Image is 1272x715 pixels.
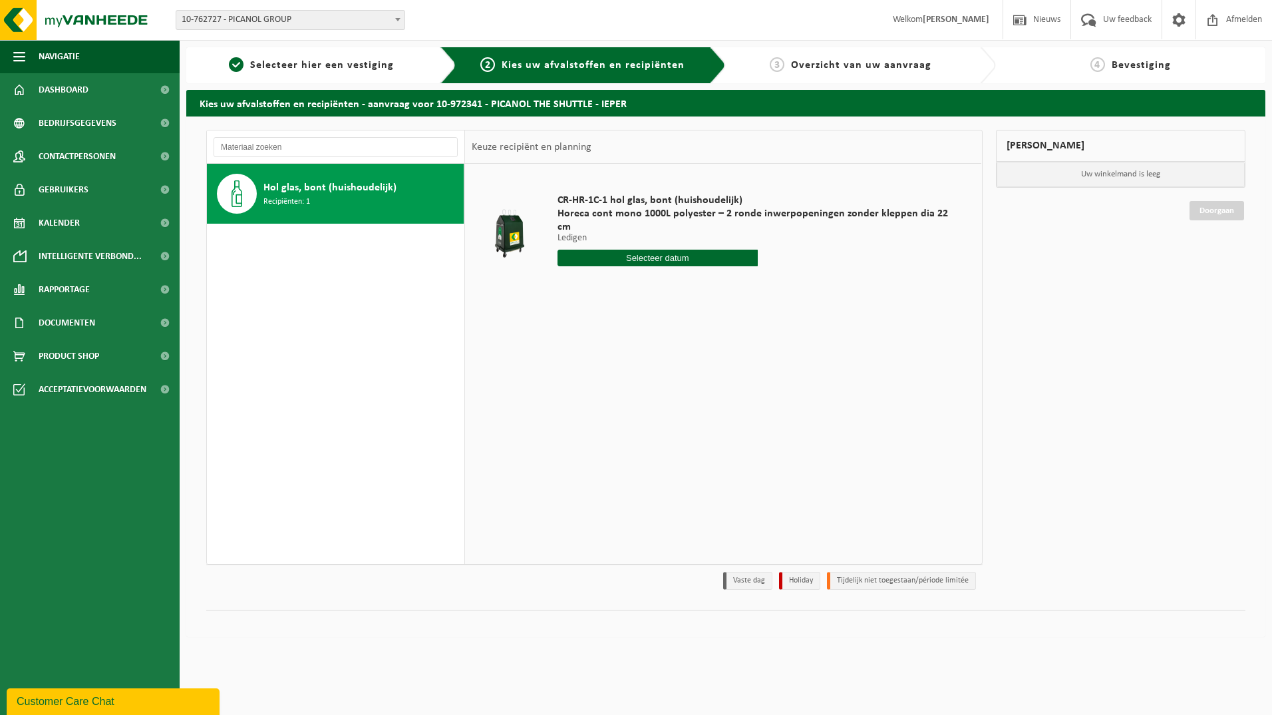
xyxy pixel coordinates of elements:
[557,194,959,207] span: CR-HR-1C-1 hol glas, bont (huishoudelijk)
[465,130,598,164] div: Keuze recipiënt en planning
[1090,57,1105,72] span: 4
[39,140,116,173] span: Contactpersonen
[779,572,820,590] li: Holiday
[176,11,404,29] span: 10-762727 - PICANOL GROUP
[997,162,1245,187] p: Uw winkelmand is leeg
[39,206,80,240] span: Kalender
[214,137,458,157] input: Materiaal zoeken
[480,57,495,72] span: 2
[176,10,405,30] span: 10-762727 - PICANOL GROUP
[7,686,222,715] iframe: chat widget
[186,90,1265,116] h2: Kies uw afvalstoffen en recipiënten - aanvraag voor 10-972341 - PICANOL THE SHUTTLE - IEPER
[39,173,88,206] span: Gebruikers
[791,60,931,71] span: Overzicht van uw aanvraag
[827,572,976,590] li: Tijdelijk niet toegestaan/période limitée
[207,164,464,224] button: Hol glas, bont (huishoudelijk) Recipiënten: 1
[1190,201,1244,220] a: Doorgaan
[39,107,116,140] span: Bedrijfsgegevens
[996,130,1246,162] div: [PERSON_NAME]
[723,572,772,590] li: Vaste dag
[39,73,88,107] span: Dashboard
[39,273,90,306] span: Rapportage
[39,306,95,340] span: Documenten
[39,240,142,273] span: Intelligente verbond...
[39,340,99,373] span: Product Shop
[557,234,959,243] p: Ledigen
[770,57,784,72] span: 3
[263,180,397,196] span: Hol glas, bont (huishoudelijk)
[1112,60,1171,71] span: Bevestiging
[557,250,758,266] input: Selecteer datum
[250,60,394,71] span: Selecteer hier een vestiging
[557,207,959,234] span: Horeca cont mono 1000L polyester – 2 ronde inwerpopeningen zonder kleppen dia 22 cm
[502,60,685,71] span: Kies uw afvalstoffen en recipiënten
[263,196,310,208] span: Recipiënten: 1
[193,57,430,73] a: 1Selecteer hier een vestiging
[39,373,146,406] span: Acceptatievoorwaarden
[39,40,80,73] span: Navigatie
[923,15,989,25] strong: [PERSON_NAME]
[229,57,243,72] span: 1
